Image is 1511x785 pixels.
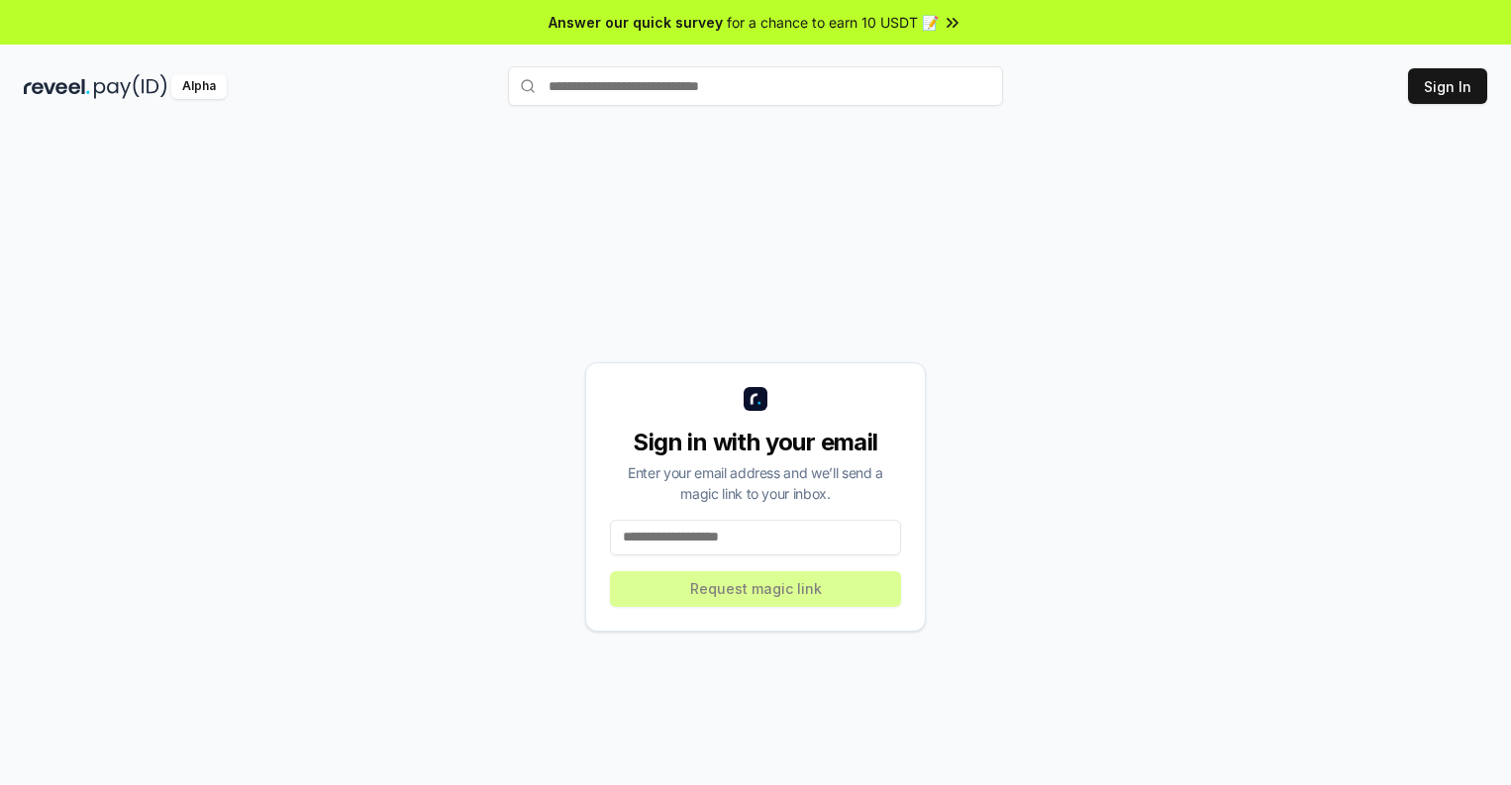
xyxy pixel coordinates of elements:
[744,387,767,411] img: logo_small
[171,74,227,99] div: Alpha
[727,12,939,33] span: for a chance to earn 10 USDT 📝
[24,74,90,99] img: reveel_dark
[549,12,723,33] span: Answer our quick survey
[94,74,167,99] img: pay_id
[610,462,901,504] div: Enter your email address and we’ll send a magic link to your inbox.
[610,427,901,458] div: Sign in with your email
[1408,68,1487,104] button: Sign In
